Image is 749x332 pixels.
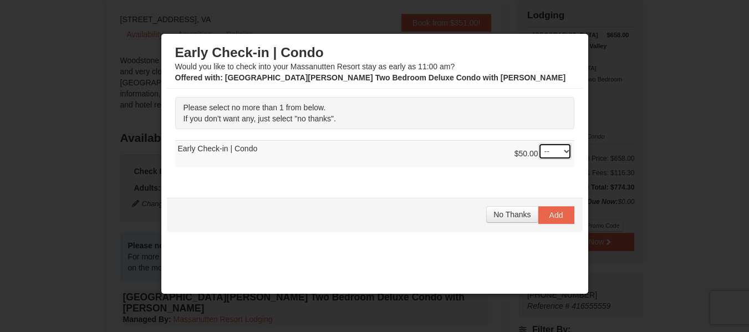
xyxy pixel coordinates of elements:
span: Please select no more than 1 from below. [184,103,326,112]
strong: : [GEOGRAPHIC_DATA][PERSON_NAME] Two Bedroom Deluxe Condo with [PERSON_NAME] [175,73,566,82]
span: No Thanks [493,210,531,219]
h3: Early Check-in | Condo [175,44,574,61]
td: Early Check-in | Condo [175,140,574,167]
button: Add [538,206,574,224]
div: Would you like to check into your Massanutten Resort stay as early as 11:00 am? [175,44,574,83]
span: Add [549,211,563,219]
button: No Thanks [486,206,538,223]
span: If you don't want any, just select "no thanks". [184,114,336,123]
div: $50.00 [514,143,572,165]
span: Offered with [175,73,221,82]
